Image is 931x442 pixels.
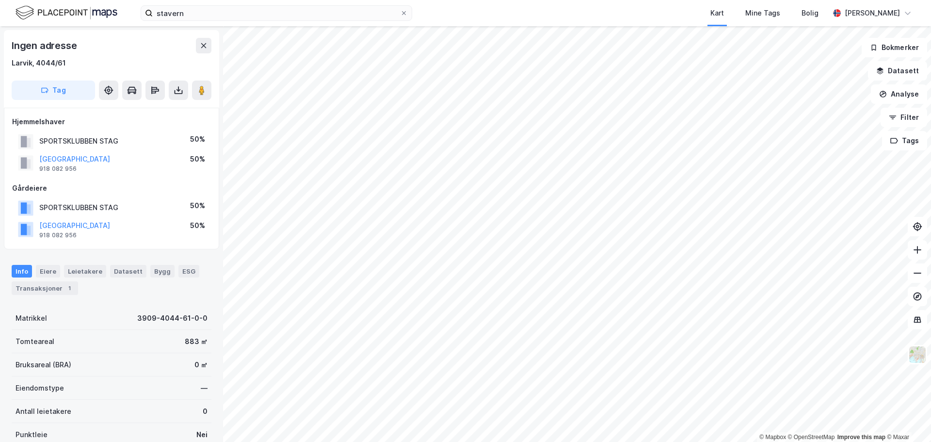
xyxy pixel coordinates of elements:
div: Kontrollprogram for chat [883,395,931,442]
div: Hjemmelshaver [12,116,211,128]
div: Mine Tags [745,7,780,19]
a: Mapbox [759,434,786,441]
div: Transaksjoner [12,281,78,295]
div: 0 [203,406,208,417]
div: Kart [710,7,724,19]
button: Datasett [868,61,927,81]
div: Leietakere [64,265,106,278]
button: Tag [12,81,95,100]
div: Bolig [802,7,819,19]
button: Tags [882,131,927,150]
div: Larvik, 4044/61 [12,57,66,69]
div: Datasett [110,265,146,278]
button: Bokmerker [862,38,927,57]
div: Eiendomstype [16,382,64,394]
div: Eiere [36,265,60,278]
div: Tomteareal [16,336,54,347]
div: 3909-4044-61-0-0 [137,312,208,324]
img: logo.f888ab2527a4732fd821a326f86c7f29.svg [16,4,117,21]
div: 918 082 956 [39,231,77,239]
div: 0 ㎡ [194,359,208,371]
div: ESG [178,265,199,278]
div: Bygg [150,265,175,278]
div: Ingen adresse [12,38,79,53]
div: Info [12,265,32,278]
div: — [201,382,208,394]
div: 883 ㎡ [185,336,208,347]
div: Antall leietakere [16,406,71,417]
div: 918 082 956 [39,165,77,173]
div: 50% [190,153,205,165]
div: 1 [64,283,74,293]
div: 50% [190,200,205,212]
div: 50% [190,133,205,145]
input: Søk på adresse, matrikkel, gårdeiere, leietakere eller personer [153,6,400,20]
div: [PERSON_NAME] [845,7,900,19]
a: OpenStreetMap [788,434,835,441]
div: Matrikkel [16,312,47,324]
div: Gårdeiere [12,182,211,194]
button: Analyse [871,84,927,104]
div: Punktleie [16,429,48,441]
div: Nei [196,429,208,441]
div: SPORTSKLUBBEN STAG [39,135,118,147]
div: Bruksareal (BRA) [16,359,71,371]
img: Z [908,345,927,364]
div: 50% [190,220,205,231]
button: Filter [881,108,927,127]
div: SPORTSKLUBBEN STAG [39,202,118,213]
a: Improve this map [837,434,885,441]
iframe: Chat Widget [883,395,931,442]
